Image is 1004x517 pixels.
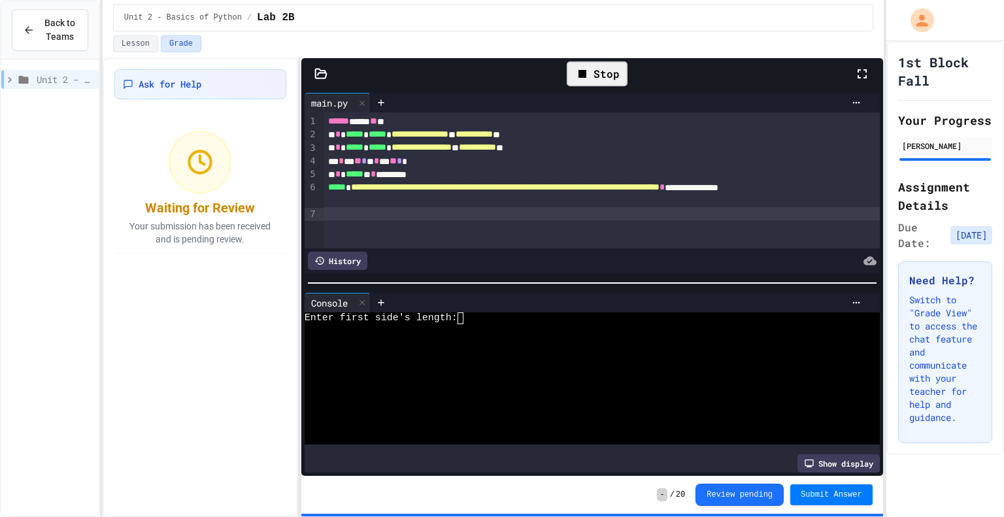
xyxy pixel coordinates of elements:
[305,128,318,141] div: 2
[909,273,981,288] h3: Need Help?
[122,220,278,246] p: Your submission has been received and is pending review.
[37,73,93,86] span: Unit 2 - Basics of Python
[797,454,880,473] div: Show display
[305,181,318,208] div: 6
[113,35,158,52] button: Lesson
[897,5,937,35] div: My Account
[898,178,992,214] h2: Assignment Details
[305,168,318,181] div: 5
[305,115,318,128] div: 1
[305,208,318,221] div: 7
[657,488,667,501] span: -
[12,9,88,51] button: Back to Teams
[305,93,371,112] div: main.py
[801,490,862,500] span: Submit Answer
[695,484,784,506] button: Review pending
[124,12,242,23] span: Unit 2 - Basics of Python
[950,226,992,244] span: [DATE]
[305,312,458,324] span: Enter first side's length:
[145,199,255,217] div: Waiting for Review
[670,490,675,500] span: /
[161,35,201,52] button: Grade
[567,61,627,86] div: Stop
[308,252,367,270] div: History
[305,96,354,110] div: main.py
[902,140,988,152] div: [PERSON_NAME]
[676,490,685,500] span: 20
[247,12,252,23] span: /
[898,220,945,251] span: Due Date:
[898,53,992,90] h1: 1st Block Fall
[909,293,981,424] p: Switch to "Grade View" to access the chat feature and communicate with your teacher for help and ...
[305,293,371,312] div: Console
[790,484,873,505] button: Submit Answer
[898,111,992,129] h2: Your Progress
[42,16,77,44] span: Back to Teams
[257,10,295,25] span: Lab 2B
[305,155,318,168] div: 4
[305,296,354,310] div: Console
[305,142,318,155] div: 3
[139,78,201,91] span: Ask for Help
